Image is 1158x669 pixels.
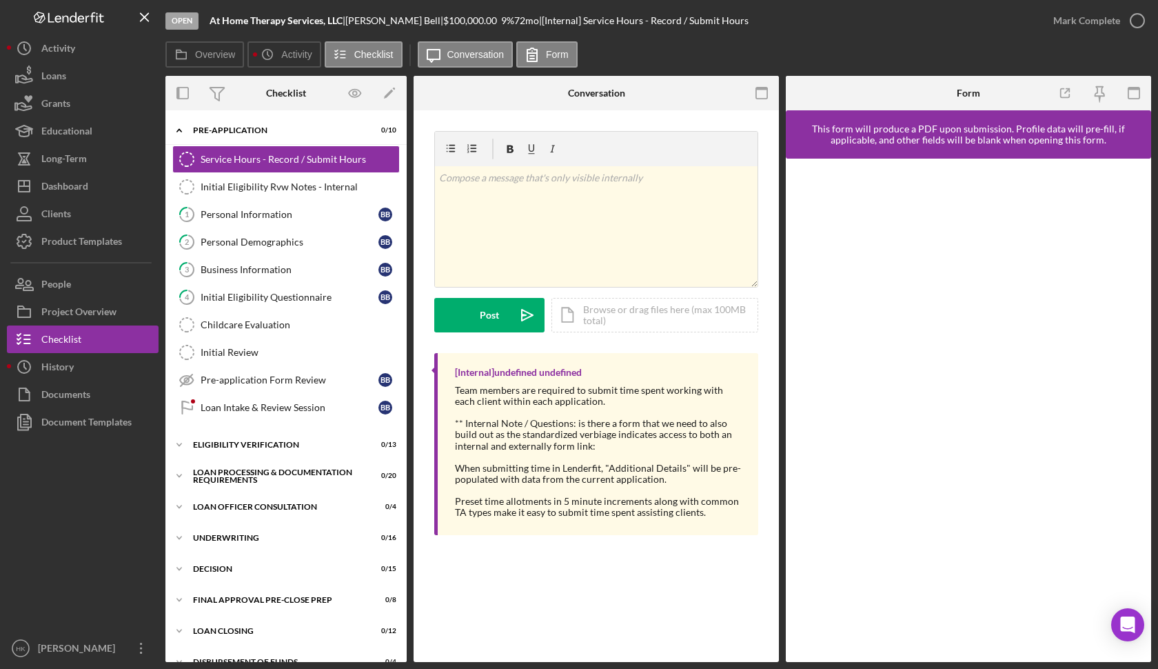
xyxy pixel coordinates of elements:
div: Form [957,88,980,99]
div: | [Internal] Service Hours - Record / Submit Hours [539,15,749,26]
div: Personal Demographics [201,237,378,248]
a: Initial Eligibility Rvw Notes - Internal [172,173,400,201]
div: 0 / 4 [372,503,396,511]
div: Pre-Application [193,126,362,134]
div: Underwriting [193,534,362,542]
tspan: 4 [185,292,190,301]
div: Loan Officer Consultation [193,503,362,511]
button: Conversation [418,41,514,68]
div: B B [378,263,392,277]
div: Loan Intake & Review Session [201,402,378,413]
div: Loan Closing [193,627,362,635]
tspan: 2 [185,237,189,246]
div: When submitting time in Lenderfit, "Additional Details" will be pre-populated with data from the ... [455,463,744,485]
iframe: Lenderfit form [800,172,1139,648]
div: 0 / 4 [372,658,396,666]
tspan: 1 [185,210,189,219]
a: 4Initial Eligibility QuestionnaireBB [172,283,400,311]
text: HK [16,645,26,652]
div: B B [378,290,392,304]
div: Post [480,298,499,332]
div: [PERSON_NAME] [34,635,124,666]
a: Initial Review [172,339,400,366]
button: Overview [165,41,244,68]
label: Overview [195,49,235,60]
div: Team members are required to submit time spent working with each client within each application. [455,385,744,407]
div: Conversation [568,88,625,99]
div: B B [378,401,392,415]
div: [PERSON_NAME] Bell | [345,15,443,26]
label: Conversation [447,49,505,60]
div: 9 % [501,15,514,26]
div: Open [165,12,199,30]
div: Open Intercom Messenger [1111,608,1144,641]
div: [Internal] undefined undefined [455,367,582,378]
div: $100,000.00 [443,15,501,26]
div: Eligibility Verification [193,441,362,449]
div: Initial Eligibility Rvw Notes - Internal [201,181,399,192]
a: Childcare Evaluation [172,311,400,339]
a: 1Personal InformationBB [172,201,400,228]
div: Checklist [266,88,306,99]
div: B B [378,373,392,387]
div: 0 / 15 [372,565,396,573]
div: Disbursement of Funds [193,658,362,666]
div: 72 mo [514,15,539,26]
div: 0 / 20 [372,472,396,480]
button: HK[PERSON_NAME] [7,635,159,662]
label: Activity [281,49,312,60]
div: ** Internal Note / Questions: is there a form that we need to also build out as the standardized ... [455,418,744,451]
a: Pre-application Form ReviewBB [172,366,400,394]
label: Checklist [354,49,394,60]
div: Initial Eligibility Questionnaire [201,292,378,303]
div: Final Approval Pre-Close Prep [193,596,362,604]
a: Service Hours - Record / Submit Hours [172,146,400,173]
button: Activity [247,41,321,68]
a: 3Business InformationBB [172,256,400,283]
a: Loan Intake & Review SessionBB [172,394,400,421]
div: | [210,15,345,26]
button: Form [516,41,578,68]
div: Service Hours - Record / Submit Hours [201,154,399,165]
div: Childcare Evaluation [201,319,399,330]
div: Personal Information [201,209,378,220]
label: Form [546,49,569,60]
div: Initial Review [201,347,399,358]
div: 0 / 13 [372,441,396,449]
button: Checklist [325,41,403,68]
div: 0 / 8 [372,596,396,604]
